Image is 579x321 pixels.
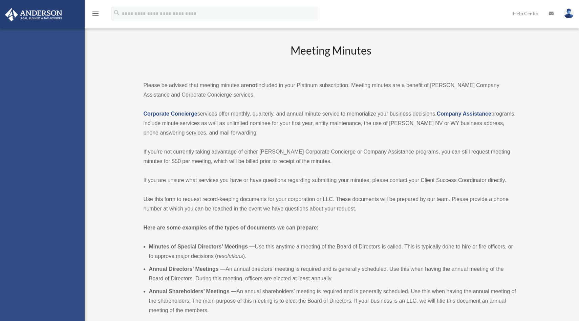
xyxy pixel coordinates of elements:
b: Minutes of Special Directors’ Meetings — [149,244,255,249]
p: If you’re not currently taking advantage of either [PERSON_NAME] Corporate Concierge or Company A... [144,147,519,166]
i: menu [91,9,100,18]
p: If you are unsure what services you have or have questions regarding submitting your minutes, ple... [144,176,519,185]
a: menu [91,12,100,18]
a: Corporate Concierge [144,111,197,117]
li: An annual directors’ meeting is required and is generally scheduled. Use this when having the ann... [149,264,519,283]
p: Use this form to request record-keeping documents for your corporation or LLC. These documents wi... [144,195,519,214]
b: Annual Directors’ Meetings — [149,266,226,272]
i: search [113,9,121,17]
strong: not [249,82,257,88]
a: Company Assistance [437,111,491,117]
li: An annual shareholders’ meeting is required and is generally scheduled. Use this when having the ... [149,287,519,315]
li: Use this anytime a meeting of the Board of Directors is called. This is typically done to hire or... [149,242,519,261]
img: User Pic [564,8,574,18]
strong: Here are some examples of the types of documents we can prepare: [144,225,319,230]
img: Anderson Advisors Platinum Portal [3,8,64,21]
h2: Meeting Minutes [144,43,519,71]
p: Please be advised that meeting minutes are included in your Platinum subscription. Meeting minute... [144,81,519,100]
em: resolutions [217,253,243,259]
p: services offer monthly, quarterly, and annual minute service to memorialize your business decisio... [144,109,519,138]
b: Annual Shareholders’ Meetings — [149,288,237,294]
